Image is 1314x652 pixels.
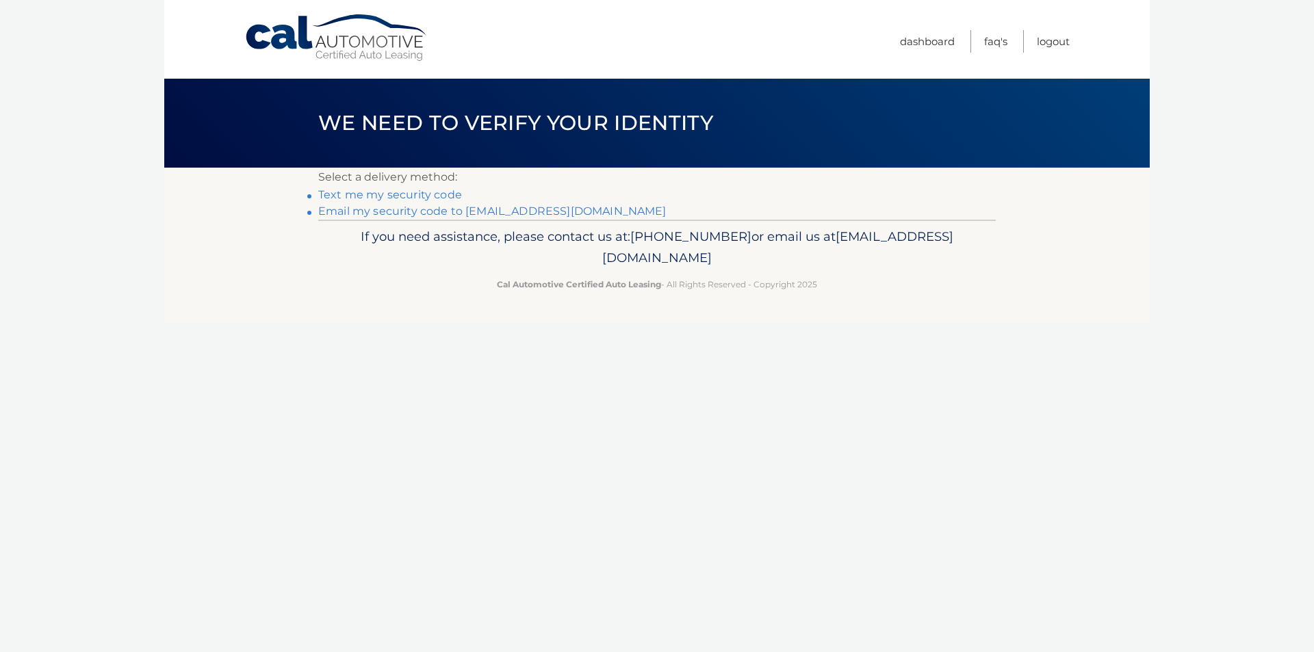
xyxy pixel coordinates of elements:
[318,110,713,135] span: We need to verify your identity
[327,226,987,270] p: If you need assistance, please contact us at: or email us at
[900,30,955,53] a: Dashboard
[630,229,751,244] span: [PHONE_NUMBER]
[984,30,1007,53] a: FAQ's
[318,205,667,218] a: Email my security code to [EMAIL_ADDRESS][DOMAIN_NAME]
[318,188,462,201] a: Text me my security code
[318,168,996,187] p: Select a delivery method:
[1037,30,1070,53] a: Logout
[244,14,429,62] a: Cal Automotive
[327,277,987,291] p: - All Rights Reserved - Copyright 2025
[497,279,661,289] strong: Cal Automotive Certified Auto Leasing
